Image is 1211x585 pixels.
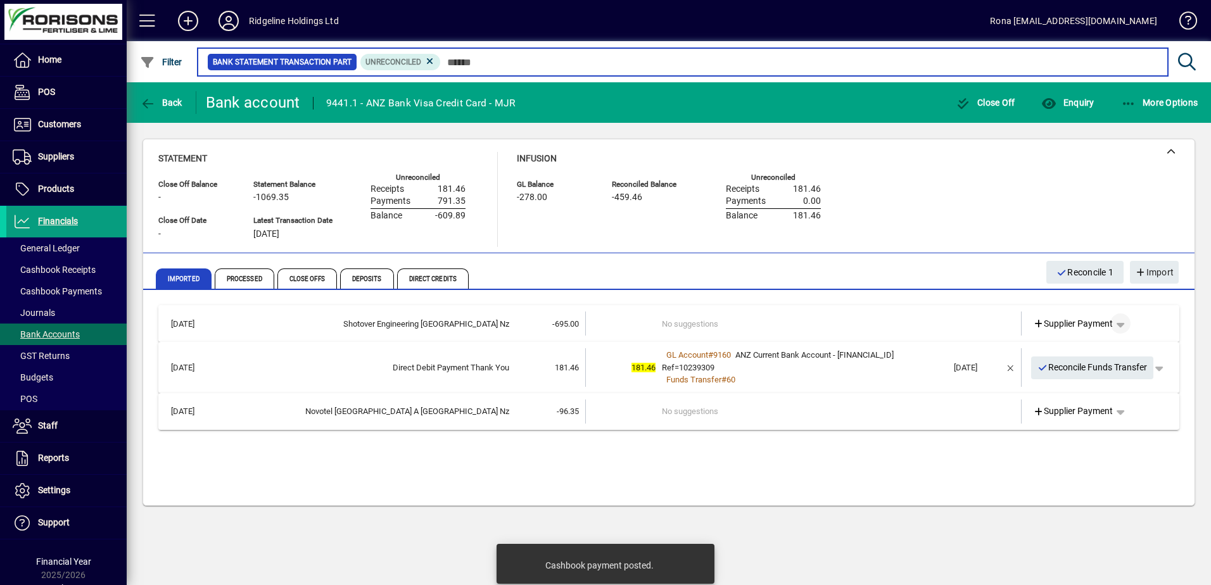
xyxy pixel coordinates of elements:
button: Filter [137,51,186,73]
span: 791.35 [438,196,466,206]
button: More Options [1118,91,1201,114]
div: Rona [EMAIL_ADDRESS][DOMAIN_NAME] [990,11,1157,31]
td: No suggestions [662,311,948,336]
a: Cashbook Payments [6,280,127,302]
div: Ridgeline Holdings Ltd [249,11,339,31]
span: GST Returns [13,351,70,361]
div: 9441.1 - ANZ Bank Visa Credit Card - MJR [326,93,516,113]
span: GL Balance [517,180,593,189]
span: Processed [215,268,274,289]
span: Customers [38,119,81,129]
span: Suppliers [38,151,74,161]
span: [DATE] [253,229,279,239]
a: Supplier Payment [1028,400,1119,423]
button: Enquiry [1038,91,1097,114]
label: Unreconciled [751,173,796,182]
span: # [721,375,726,384]
span: Close Off [956,97,1015,108]
span: -278.00 [517,192,547,203]
div: Novotel Christchurch A Christchurch Nz [224,405,509,418]
span: 60 [726,375,735,384]
span: Imported [156,268,212,289]
a: General Ledger [6,237,127,259]
mat-chip: Reconciliation Status: Unreconciled [360,54,441,70]
span: Statement Balance [253,180,333,189]
span: Back [140,97,182,108]
span: Close Off Balance [158,180,234,189]
span: -96.35 [557,406,579,416]
td: [DATE] [165,348,224,387]
td: [DATE] [165,311,224,336]
div: Cashbook payment posted. [545,559,654,572]
span: # [708,350,713,360]
span: Receipts [371,184,404,194]
mat-expansion-panel-header: [DATE]Shotover Engineering [GEOGRAPHIC_DATA] Nz-695.00No suggestionsSupplier Payment [158,305,1179,342]
span: Support [38,517,70,527]
span: 181.46 [793,211,821,221]
span: Budgets [13,372,53,382]
div: Bank account [206,92,300,113]
a: Settings [6,475,127,506]
span: Balance [726,211,758,221]
span: Reconciled Balance [612,180,688,189]
a: Suppliers [6,141,127,173]
span: Payments [371,196,410,206]
div: Shotover Engineering Queenstown Nz [224,318,509,330]
span: Ref=10239309 [662,363,714,372]
a: Budgets [6,367,127,388]
span: Deposits [340,268,394,289]
span: Reconcile Funds Transfer [1037,357,1148,378]
a: GL Account#9160 [662,348,735,362]
span: GL Account [666,350,708,360]
a: Customers [6,109,127,141]
span: -609.89 [435,211,466,221]
span: Cashbook Payments [13,286,102,296]
span: Direct Credits [397,268,469,289]
app-page-header-button: Back [127,91,196,114]
a: Cashbook Receipts [6,259,127,280]
span: 181.46 [631,363,656,372]
span: Funds Transfer [666,375,721,384]
span: Financials [38,216,78,226]
button: Import [1130,261,1179,284]
span: Products [38,184,74,194]
span: Import [1135,262,1174,283]
span: Settings [38,485,70,495]
a: GST Returns [6,345,127,367]
span: Cashbook Receipts [13,265,96,275]
span: Staff [38,420,58,431]
span: Reports [38,453,69,463]
span: Home [38,54,61,65]
button: Remove [1001,358,1021,378]
button: Add [168,9,208,32]
span: 181.46 [438,184,466,194]
span: Latest Transaction Date [253,217,333,225]
span: Reconcile 1 [1056,262,1113,283]
span: Bank Accounts [13,329,80,339]
button: Reconcile 1 [1046,261,1124,284]
a: Support [6,507,127,539]
span: 181.46 [555,363,579,372]
mat-expansion-panel-header: [DATE]Novotel [GEOGRAPHIC_DATA] A [GEOGRAPHIC_DATA] Nz-96.35No suggestionsSupplier Payment [158,393,1179,430]
span: 181.46 [793,184,821,194]
span: -1069.35 [253,192,289,203]
button: Back [137,91,186,114]
div: Direct Debit Payment Thank You [224,362,509,374]
span: Close Offs [277,268,337,289]
label: Unreconciled [396,173,440,182]
a: Home [6,44,127,76]
span: -459.46 [612,192,642,203]
a: Knowledge Base [1170,3,1195,44]
button: Reconcile Funds Transfer [1031,356,1154,379]
span: Supplier Payment [1033,317,1113,330]
span: 9160 [713,350,731,360]
span: ANZ Current Bank Account - [FINANCIAL_ID] [735,350,894,360]
a: Funds Transfer#60 [662,373,740,386]
span: Financial Year [36,557,91,567]
button: Close Off [953,91,1018,114]
span: POS [13,394,37,404]
td: [DATE] [165,399,224,424]
span: - [158,192,161,203]
span: Unreconciled [365,58,421,66]
a: Products [6,173,127,205]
